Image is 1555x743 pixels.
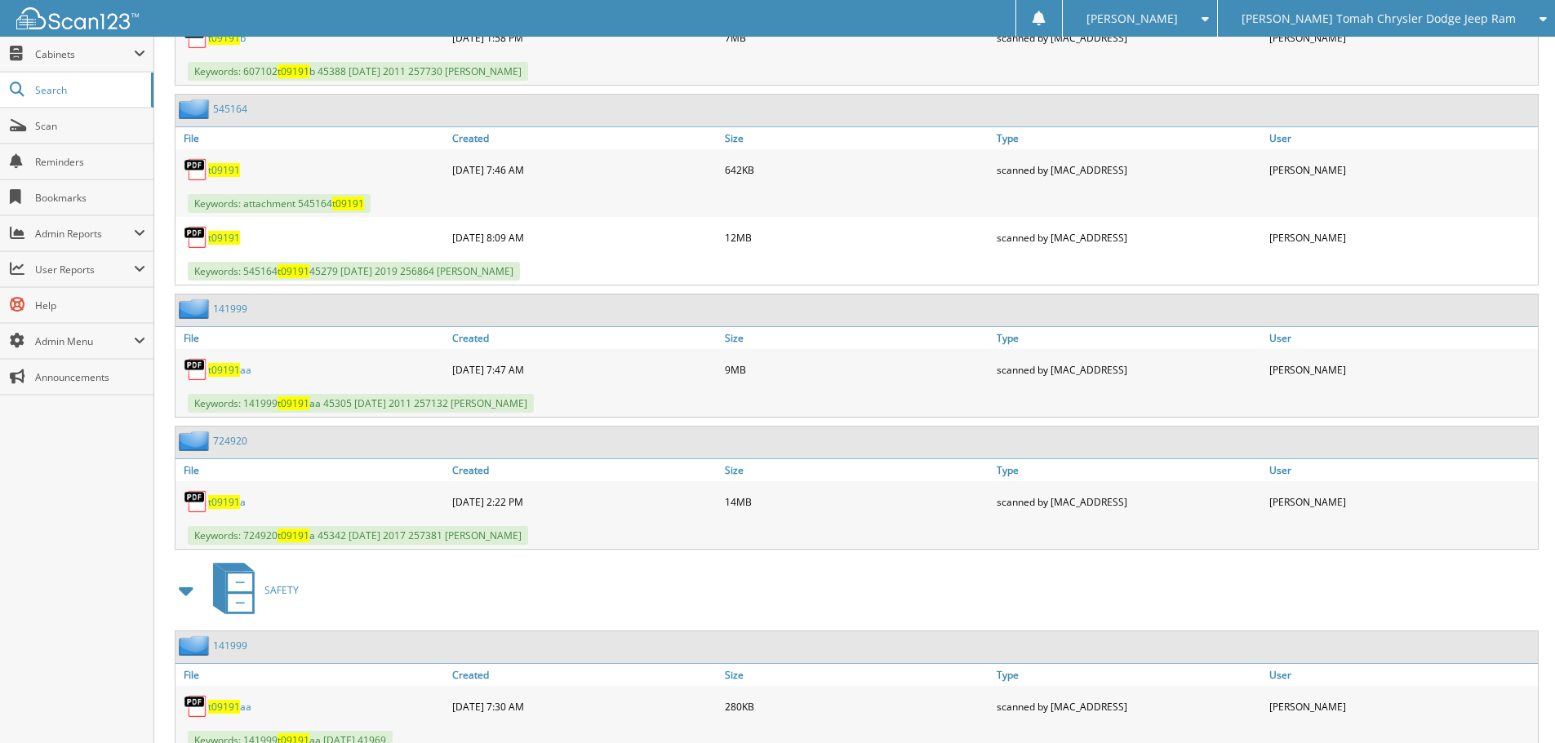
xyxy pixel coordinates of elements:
[993,153,1265,186] div: scanned by [MAC_ADDRESS]
[184,157,208,182] img: PDF.png
[993,327,1265,349] a: Type
[448,327,721,349] a: Created
[35,83,143,97] span: Search
[35,263,134,276] span: User Reports
[1265,21,1538,54] div: [PERSON_NAME]
[184,25,208,50] img: PDF.png
[448,485,721,518] div: [DATE] 2:22 PM
[175,664,448,686] a: File
[213,434,247,448] a: 724920
[35,47,134,61] span: Cabinets
[208,495,240,509] span: t09191
[188,394,534,413] span: Keywords: 141999 aa 45305 [DATE] 2011 257132 [PERSON_NAME]
[721,153,993,186] div: 642KB
[1265,127,1538,149] a: User
[1265,153,1538,186] div: [PERSON_NAME]
[721,664,993,686] a: Size
[16,7,139,29] img: scan123-logo-white.svg
[179,99,213,119] img: folder2.png
[993,353,1265,386] div: scanned by [MAC_ADDRESS]
[208,495,246,509] a: t09191a
[208,163,240,177] a: t09191
[188,62,528,81] span: Keywords: 607102 b 45388 [DATE] 2011 257730 [PERSON_NAME]
[993,459,1265,481] a: Type
[448,153,721,186] div: [DATE] 7:46 AM
[35,191,145,205] span: Bookmarks
[721,127,993,149] a: Size
[1265,353,1538,386] div: [PERSON_NAME]
[1265,459,1538,481] a: User
[208,700,251,714] a: t09191aa
[278,64,309,78] span: t09191
[35,370,145,384] span: Announcements
[448,664,721,686] a: Created
[1265,327,1538,349] a: User
[188,194,371,213] span: Keywords: attachment 545164
[721,327,993,349] a: Size
[35,299,145,312] span: Help
[721,353,993,386] div: 9MB
[208,363,251,377] a: t09191aa
[993,21,1265,54] div: scanned by [MAC_ADDRESS]
[184,694,208,719] img: PDF.png
[1473,665,1555,743] iframe: Chat Widget
[1086,14,1178,24] span: [PERSON_NAME]
[448,127,721,149] a: Created
[35,155,145,169] span: Reminders
[208,700,240,714] span: t09191
[175,459,448,481] a: File
[993,664,1265,686] a: Type
[1265,664,1538,686] a: User
[213,302,247,316] a: 141999
[184,357,208,382] img: PDF.png
[203,558,299,622] a: SAFETY
[208,31,240,45] span: t09191
[179,431,213,451] img: folder2.png
[993,485,1265,518] div: scanned by [MAC_ADDRESS]
[721,690,993,723] div: 280KB
[1265,221,1538,254] div: [PERSON_NAME]
[721,459,993,481] a: Size
[1265,690,1538,723] div: [PERSON_NAME]
[332,197,364,210] span: t09191
[188,526,528,545] span: Keywords: 724920 a 45342 [DATE] 2017 257381 [PERSON_NAME]
[448,353,721,386] div: [DATE] 7:47 AM
[448,221,721,254] div: [DATE] 8:09 AM
[208,231,240,245] a: t09191
[264,583,299,597] span: SAFETY
[184,489,208,514] img: PDF.png
[208,363,240,377] span: t09191
[721,221,993,254] div: 12MB
[175,327,448,349] a: File
[278,529,309,542] span: t09191
[448,690,721,723] div: [DATE] 7:30 AM
[184,225,208,250] img: PDF.png
[208,31,246,45] a: t09191b
[35,119,145,133] span: Scan
[188,262,520,281] span: Keywords: 545164 45279 [DATE] 2019 256864 [PERSON_NAME]
[175,127,448,149] a: File
[213,639,247,652] a: 141999
[448,459,721,481] a: Created
[213,102,247,116] a: 545164
[179,299,213,319] img: folder2.png
[278,396,309,410] span: t09191
[1242,14,1516,24] span: [PERSON_NAME] Tomah Chrysler Dodge Jeep Ram
[448,21,721,54] div: [DATE] 1:58 PM
[721,21,993,54] div: 7MB
[35,227,134,241] span: Admin Reports
[278,264,309,278] span: t09191
[993,127,1265,149] a: Type
[179,635,213,656] img: folder2.png
[1265,485,1538,518] div: [PERSON_NAME]
[35,334,134,348] span: Admin Menu
[993,221,1265,254] div: scanned by [MAC_ADDRESS]
[993,690,1265,723] div: scanned by [MAC_ADDRESS]
[721,485,993,518] div: 14MB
